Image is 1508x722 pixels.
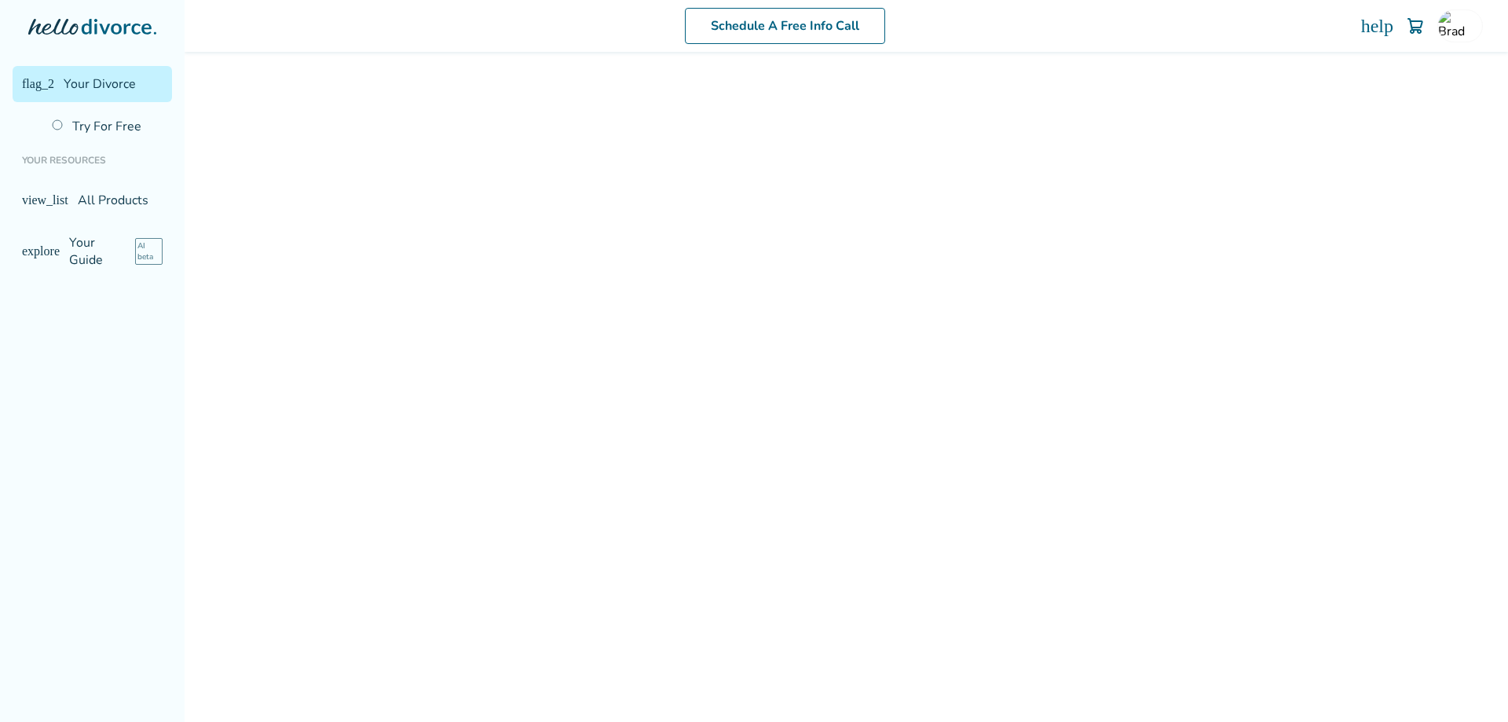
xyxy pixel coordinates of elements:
img: Brad Correll [1438,10,1470,42]
img: Cart [1406,16,1425,35]
a: help [1361,16,1393,35]
a: flag_2Your Divorce [13,66,172,102]
span: view_list [22,194,68,207]
a: exploreYour GuideAI beta [13,225,172,278]
span: explore [22,245,60,258]
li: Your Resources [13,145,172,176]
span: flag_2 [22,78,54,90]
a: view_listAll Products [13,182,172,218]
a: Schedule A Free Info Call [685,8,885,44]
span: AI beta [135,238,163,265]
span: Your Divorce [64,75,136,93]
a: Try For Free [42,108,172,145]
